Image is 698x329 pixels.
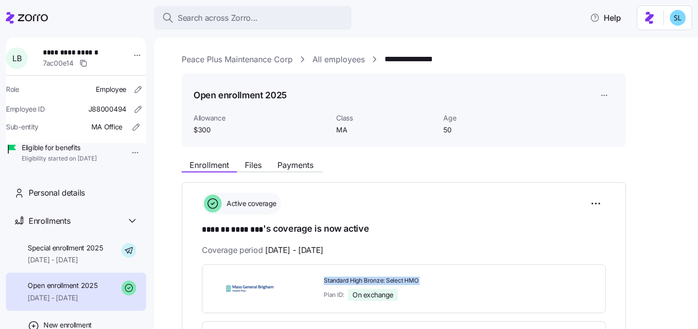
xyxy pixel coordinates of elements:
[194,89,287,101] h1: Open enrollment 2025
[29,215,70,227] span: Enrollments
[324,277,497,285] span: Standard High Bronze: Select HMO
[29,187,85,199] span: Personal details
[182,53,293,66] a: Peace Plus Maintenance Corp
[202,222,606,236] h1: 's coverage is now active
[336,113,435,123] span: Class
[265,244,323,256] span: [DATE] - [DATE]
[28,255,103,265] span: [DATE] - [DATE]
[28,243,103,253] span: Special enrollment 2025
[178,12,258,24] span: Search across Zorro...
[96,84,126,94] span: Employee
[154,6,351,30] button: Search across Zorro...
[590,12,621,24] span: Help
[582,8,629,28] button: Help
[6,122,39,132] span: Sub-entity
[22,143,97,153] span: Eligible for benefits
[443,125,543,135] span: 50
[22,155,97,163] span: Eligibility started on [DATE]
[670,10,686,26] img: 7c620d928e46699fcfb78cede4daf1d1
[336,125,435,135] span: MA
[28,281,97,290] span: Open enrollment 2025
[245,161,262,169] span: Files
[6,84,19,94] span: Role
[12,54,21,62] span: L B
[88,104,126,114] span: J88000494
[277,161,313,169] span: Payments
[324,290,344,299] span: Plan ID:
[214,277,285,300] img: Mass General Brigham
[202,244,323,256] span: Coverage period
[224,199,276,208] span: Active coverage
[194,125,328,135] span: $300
[28,293,97,303] span: [DATE] - [DATE]
[312,53,365,66] a: All employees
[190,161,229,169] span: Enrollment
[352,290,393,299] span: On exchange
[6,104,45,114] span: Employee ID
[194,113,328,123] span: Allowance
[443,113,543,123] span: Age
[91,122,122,132] span: MA Office
[43,58,74,68] span: 7ac00e14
